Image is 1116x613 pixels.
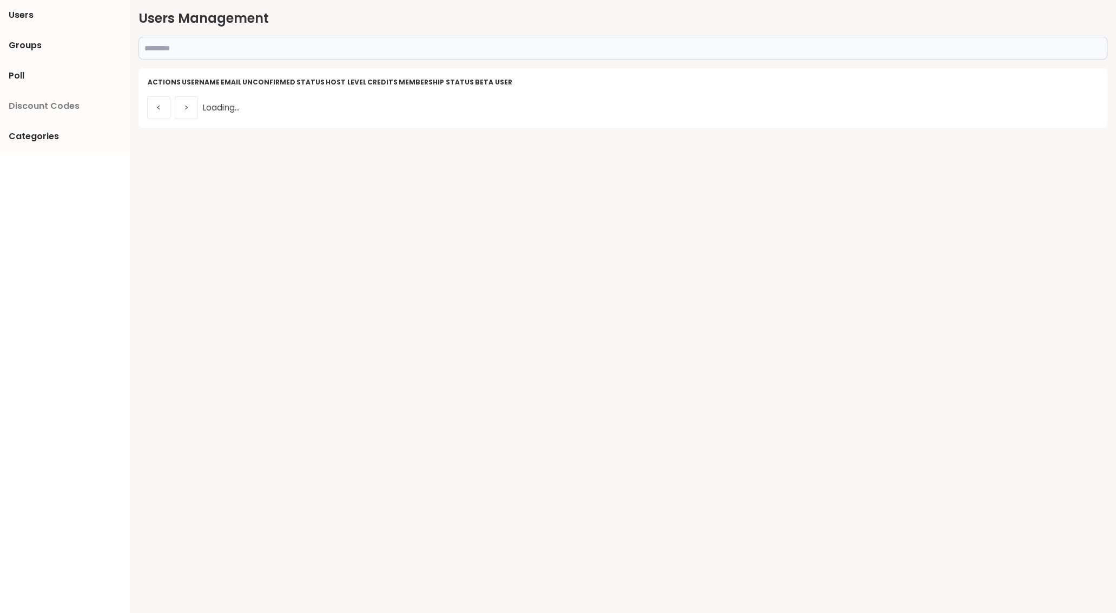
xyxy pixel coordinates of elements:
[9,100,80,113] span: Discount Codes
[9,9,34,22] span: Users
[181,77,220,88] th: Username
[242,77,296,88] th: Unconfirmed
[175,96,198,119] button: >
[9,69,24,82] span: Poll
[9,39,42,52] span: Groups
[325,77,367,88] th: Host Level
[147,96,170,119] button: <
[474,77,513,88] th: Beta User
[147,88,1099,119] div: Loading...
[138,9,1107,28] h2: Users Management
[147,77,181,88] th: Actions
[367,77,398,88] th: credits
[296,77,325,88] th: Status
[220,77,242,88] th: Email
[9,130,59,143] span: Categories
[398,77,474,88] th: Membership Status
